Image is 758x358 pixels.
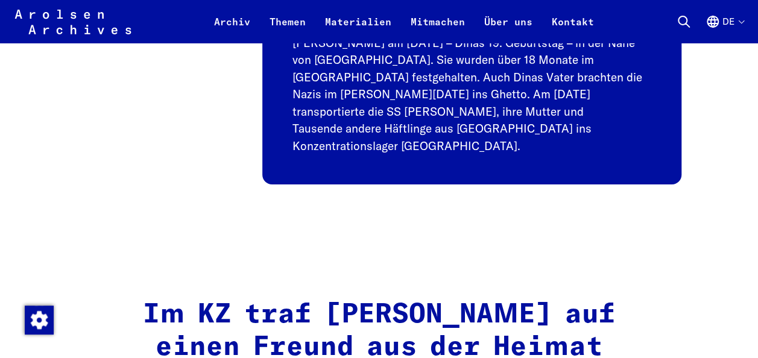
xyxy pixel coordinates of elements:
a: Mitmachen [401,14,475,43]
img: Zustimmung ändern [25,306,54,334]
button: Deutsch, Sprachauswahl [706,14,744,43]
a: Materialien [315,14,401,43]
a: Kontakt [542,14,604,43]
nav: Primär [204,7,604,36]
a: Archiv [204,14,260,43]
a: Über uns [475,14,542,43]
a: Themen [260,14,315,43]
p: Die Gestapo verhaftete [PERSON_NAME] und ihre Mutter [PERSON_NAME] am [DATE] – Dinas 19. Geburtst... [292,17,651,154]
